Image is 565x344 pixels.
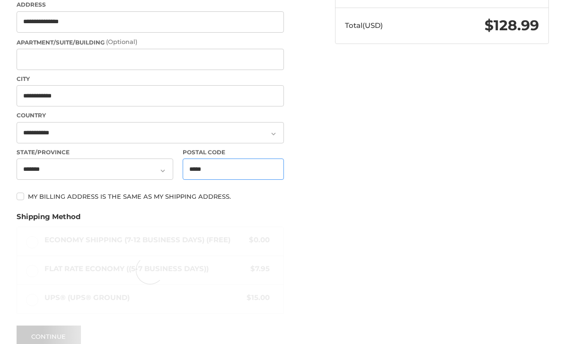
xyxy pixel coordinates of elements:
label: City [17,75,284,83]
label: Apartment/Suite/Building [17,37,284,47]
legend: Shipping Method [17,212,80,227]
span: Total (USD) [345,21,383,30]
span: $128.99 [485,17,539,34]
small: (Optional) [106,38,137,45]
label: Address [17,0,284,9]
label: Country [17,111,284,120]
label: State/Province [17,148,174,157]
label: Postal Code [183,148,284,157]
label: My billing address is the same as my shipping address. [17,193,284,200]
